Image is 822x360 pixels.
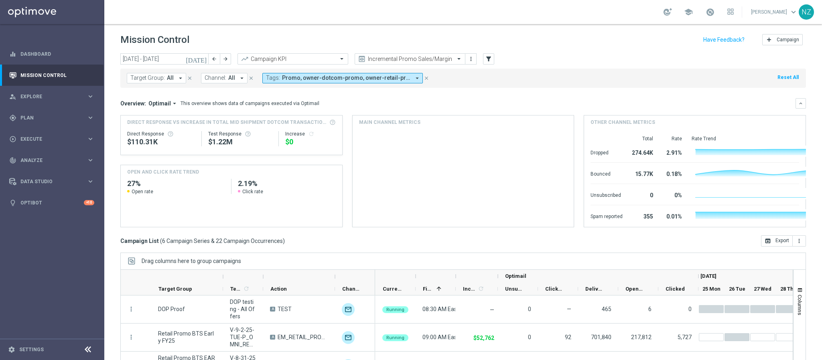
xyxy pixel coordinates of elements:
[278,305,292,313] span: TEST
[591,167,623,180] div: Bounced
[208,131,272,137] div: Test Response
[121,324,375,352] div: Press SPACE to select this row.
[591,119,655,126] h4: Other channel metrics
[167,75,174,81] span: All
[209,53,220,65] button: arrow_back
[754,286,771,292] span: 27 Wed
[142,258,241,264] div: Row Groups
[285,131,336,137] div: Increase
[142,258,241,264] span: Drag columns here to group campaigns
[9,93,87,100] div: Explore
[528,334,531,340] span: 0
[242,188,263,195] span: Click rate
[270,307,275,311] span: A
[20,179,87,184] span: Data Studio
[9,199,16,206] i: lightbulb
[186,55,207,63] i: [DATE]
[223,56,228,62] i: arrow_forward
[162,237,283,245] span: 6 Campaign Series & 22 Campaign Occurrences
[185,53,209,65] button: [DATE]
[766,36,772,43] i: add
[201,73,248,83] button: Channel: All arrow_drop_down
[477,284,484,293] span: Calculate column
[248,74,255,83] button: close
[186,74,193,83] button: close
[666,286,685,292] span: Clicked
[585,286,605,292] span: Delivered
[20,158,87,163] span: Analyze
[9,51,16,58] i: equalizer
[632,209,653,222] div: 355
[127,73,186,83] button: Target Group: All arrow_drop_down
[121,295,375,324] div: Press SPACE to select this row.
[9,115,95,121] button: gps_fixed Plan keyboard_arrow_right
[228,75,235,81] span: All
[359,119,420,126] h4: Main channel metrics
[468,56,474,62] i: more_vert
[181,100,319,107] div: This overview shows data of campaigns executed via Optimail
[9,51,95,57] div: equalizer Dashboard
[9,157,95,164] div: track_changes Analyze keyboard_arrow_right
[424,75,429,81] i: close
[9,136,95,142] div: play_circle_outline Execute keyboard_arrow_right
[308,131,315,137] button: refresh
[9,157,87,164] div: Analyze
[9,136,16,143] i: play_circle_outline
[237,53,348,65] ng-select: Campaign KPI
[220,53,231,65] button: arrow_forward
[9,43,94,65] div: Dashboard
[528,306,531,312] span: 0
[270,286,287,292] span: Action
[160,237,162,245] span: (
[187,75,193,81] i: close
[422,306,551,312] span: 08:30 AM Eastern Time (New York) (UTC -04:00)
[483,53,494,65] button: filter_alt
[20,192,84,213] a: Optibot
[762,34,803,45] button: add Campaign
[266,75,280,81] span: Tags:
[631,334,652,340] span: 217,812
[128,334,135,341] button: more_vert
[798,101,804,106] i: keyboard_arrow_down
[158,330,216,344] span: Retail Promo BTS Early FY25
[120,34,189,46] h1: Mission Control
[9,114,16,121] i: gps_fixed
[796,238,802,244] i: more_vert
[128,305,135,313] button: more_vert
[342,331,355,344] img: Optimail
[127,179,225,188] h2: 27%
[9,157,16,164] i: track_changes
[545,286,564,292] span: Clicked & Responded
[127,131,195,137] div: Direct Response
[632,146,653,158] div: 274.64K
[9,178,95,185] button: Data Studio keyboard_arrow_right
[127,137,195,147] div: $110,308
[591,146,623,158] div: Dropped
[467,54,475,64] button: more_vert
[243,285,250,292] i: refresh
[9,200,95,206] button: lightbulb Optibot +10
[700,273,716,279] span: [DATE]
[241,55,249,63] i: trending_up
[796,98,806,109] button: keyboard_arrow_down
[9,93,95,100] button: person_search Explore keyboard_arrow_right
[750,6,799,18] a: [PERSON_NAME]keyboard_arrow_down
[177,75,184,82] i: arrow_drop_down
[703,37,745,42] input: Have Feedback?
[485,55,492,63] i: filter_alt
[205,75,226,81] span: Channel:
[171,100,178,107] i: arrow_drop_down
[789,8,798,16] span: keyboard_arrow_down
[9,114,87,121] div: Plan
[127,119,327,126] span: Direct Response VS Increase In Total Mid Shipment Dotcom Transaction Amount
[355,53,465,65] ng-select: Incremental Promo Sales/Margin
[230,286,242,292] span: Templates
[632,136,653,142] div: Total
[248,75,254,81] i: close
[692,136,799,142] div: Rate Trend
[793,235,806,247] button: more_vert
